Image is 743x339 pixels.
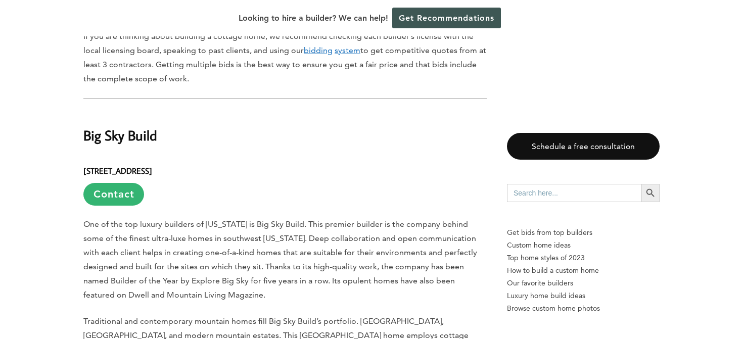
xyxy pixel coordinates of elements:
[83,157,487,206] h6: [STREET_ADDRESS]
[83,111,487,146] h2: Big Sky Build
[507,133,660,160] a: Schedule a free consultation
[645,187,656,199] svg: Search
[304,45,333,55] u: bidding
[507,239,660,252] a: Custom home ideas
[507,226,660,239] p: Get bids from top builders
[507,277,660,289] a: Our favorite builders
[83,217,487,302] p: One of the top luxury builders of [US_STATE] is Big Sky Build. This premier builder is the compan...
[392,8,501,28] a: Get Recommendations
[507,302,660,315] a: Browse custom home photos
[83,29,487,86] p: If you are thinking about building a cottage home, we recommend checking each builder’s license w...
[83,183,144,206] a: Contact
[507,264,660,277] a: How to build a custom home
[507,289,660,302] a: Luxury home build ideas
[507,184,641,202] input: Search here...
[507,252,660,264] a: Top home styles of 2023
[335,45,360,55] u: system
